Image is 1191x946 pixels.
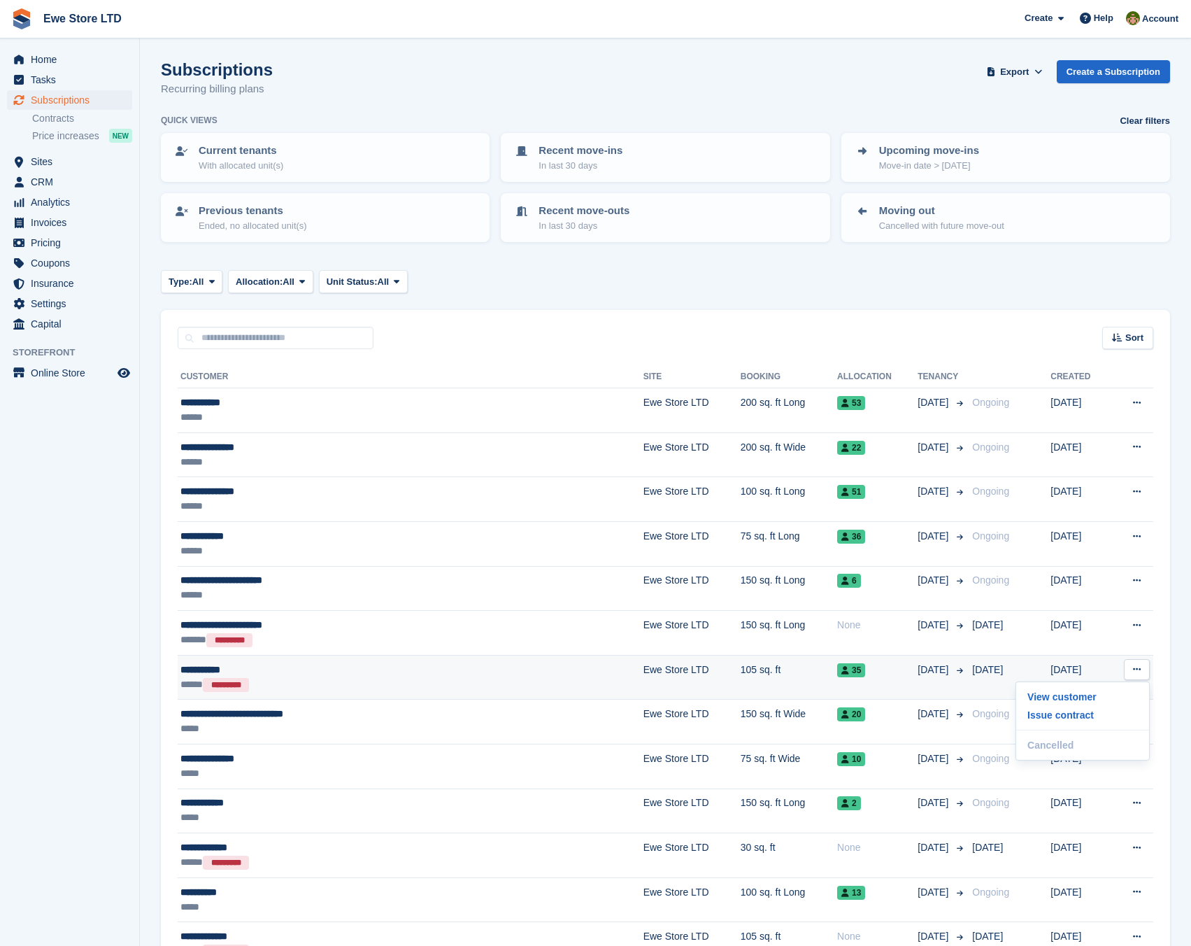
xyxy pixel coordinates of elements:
span: [DATE] [918,707,951,721]
span: [DATE] [918,573,951,588]
button: Allocation: All [228,270,313,293]
a: View customer [1022,688,1143,706]
div: NEW [109,129,132,143]
span: Price increases [32,129,99,143]
p: Cancelled with future move-out [879,219,1004,233]
span: Tasks [31,70,115,90]
td: 150 sq. ft Wide [741,700,837,744]
span: Ongoing [972,708,1009,719]
a: Ewe Store LTD [38,7,127,30]
button: Type: All [161,270,222,293]
span: Coupons [31,253,115,273]
span: 35 [837,663,865,677]
span: Account [1142,12,1178,26]
span: [DATE] [918,796,951,810]
span: [DATE] [918,395,951,410]
span: Ongoing [972,530,1009,542]
span: [DATE] [972,931,1003,942]
p: Moving out [879,203,1004,219]
span: [DATE] [918,484,951,499]
span: [DATE] [918,440,951,455]
a: menu [7,314,132,334]
span: 6 [837,574,861,588]
span: [DATE] [918,840,951,855]
td: [DATE] [1050,833,1110,878]
span: [DATE] [972,842,1003,853]
span: Ongoing [972,887,1009,898]
td: Ewe Store LTD [643,877,741,922]
td: 200 sq. ft Long [741,388,837,433]
a: menu [7,172,132,192]
span: Help [1094,11,1113,25]
span: [DATE] [918,618,951,633]
span: All [283,275,294,289]
p: Issue contract [1022,706,1143,724]
span: 53 [837,396,865,410]
td: Ewe Store LTD [643,521,741,566]
button: Export [984,60,1046,83]
p: Ended, no allocated unit(s) [199,219,307,233]
th: Allocation [837,366,918,388]
td: [DATE] [1050,655,1110,700]
a: menu [7,274,132,293]
a: menu [7,253,132,273]
span: Online Store [31,363,115,383]
th: Created [1050,366,1110,388]
span: Ongoing [972,397,1009,408]
td: 30 sq. ft [741,833,837,878]
span: Invoices [31,213,115,232]
td: [DATE] [1050,789,1110,833]
p: Recurring billing plans [161,81,273,97]
p: Previous tenants [199,203,307,219]
span: Sites [31,152,115,171]
span: All [192,275,204,289]
span: Analytics [31,192,115,212]
h1: Subscriptions [161,60,273,79]
td: Ewe Store LTD [643,388,741,433]
a: Create a Subscription [1057,60,1170,83]
td: Ewe Store LTD [643,700,741,744]
span: Type: [169,275,192,289]
td: 150 sq. ft Long [741,789,837,833]
span: Pricing [31,233,115,253]
p: Move-in date > [DATE] [879,159,979,173]
a: Moving out Cancelled with future move-out [843,195,1169,241]
td: [DATE] [1050,566,1110,611]
p: In last 30 days [539,159,622,173]
a: Contracts [32,112,132,125]
span: [DATE] [918,663,951,677]
div: None [837,929,918,944]
td: Ewe Store LTD [643,477,741,522]
span: 2 [837,796,861,810]
span: Ongoing [972,486,1009,497]
img: Jason Butcher [1126,11,1140,25]
span: Ongoing [972,442,1009,453]
span: Export [1000,65,1029,79]
td: 75 sq. ft Wide [741,744,837,789]
td: [DATE] [1050,432,1110,477]
th: Customer [178,366,643,388]
div: None [837,618,918,633]
a: menu [7,192,132,212]
td: 105 sq. ft [741,655,837,700]
td: Ewe Store LTD [643,566,741,611]
span: [DATE] [918,751,951,766]
span: [DATE] [918,929,951,944]
a: menu [7,50,132,69]
span: Allocation: [236,275,283,289]
span: Unit Status: [327,275,378,289]
td: [DATE] [1050,477,1110,522]
a: Clear filters [1120,114,1170,128]
span: Home [31,50,115,69]
th: Booking [741,366,837,388]
td: 100 sq. ft Long [741,477,837,522]
td: [DATE] [1050,521,1110,566]
span: CRM [31,172,115,192]
img: stora-icon-8386f47178a22dfd0bd8f6a31ec36ba5ce8667c1dd55bd0f319d3a0aa187defe.svg [11,8,32,29]
a: Previous tenants Ended, no allocated unit(s) [162,195,488,241]
p: Recent move-ins [539,143,622,159]
td: [DATE] [1050,877,1110,922]
a: menu [7,90,132,110]
a: Recent move-outs In last 30 days [502,195,828,241]
span: Capital [31,314,115,334]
